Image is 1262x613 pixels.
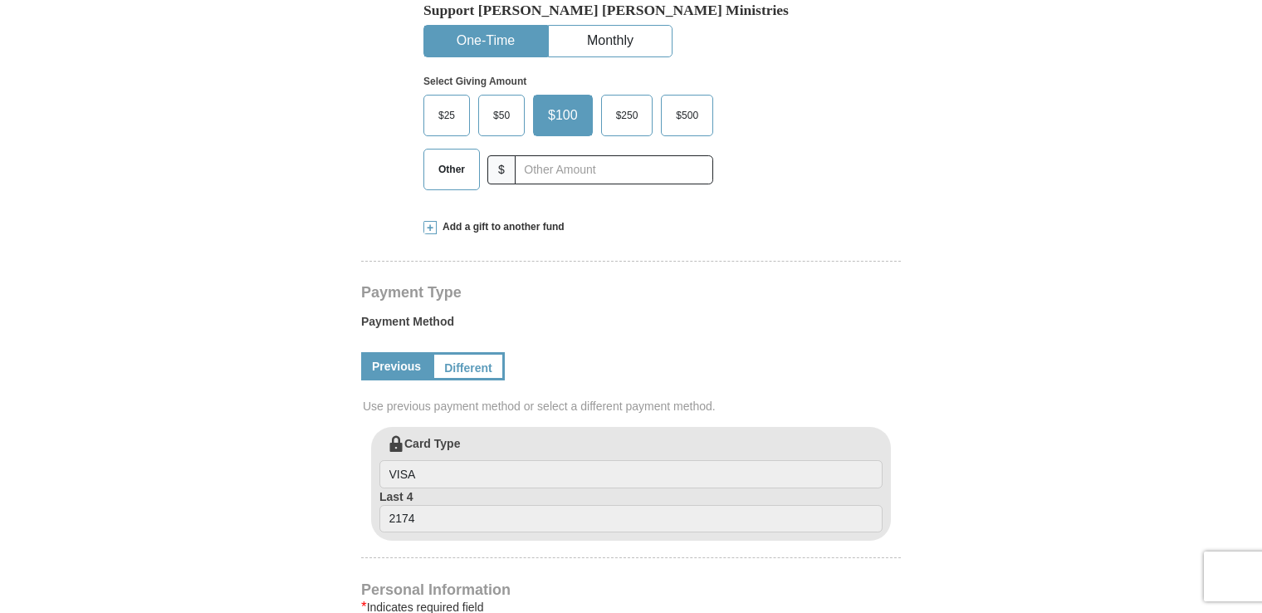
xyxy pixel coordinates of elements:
label: Last 4 [379,488,883,533]
span: Other [430,157,473,182]
h4: Personal Information [361,583,901,596]
span: $25 [430,103,463,128]
button: One-Time [424,26,547,56]
label: Payment Method [361,313,901,338]
label: Card Type [379,435,883,488]
input: Card Type [379,460,883,488]
span: Use previous payment method or select a different payment method. [363,398,902,414]
h5: Support [PERSON_NAME] [PERSON_NAME] Ministries [423,2,839,19]
span: $50 [485,103,518,128]
button: Monthly [549,26,672,56]
span: $100 [540,103,586,128]
h4: Payment Type [361,286,901,299]
a: Different [432,352,505,380]
input: Last 4 [379,505,883,533]
a: Previous [361,352,432,380]
input: Other Amount [515,155,713,184]
span: Add a gift to another fund [437,220,565,234]
span: $500 [668,103,707,128]
span: $ [487,155,516,184]
span: $250 [608,103,647,128]
strong: Select Giving Amount [423,76,526,87]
